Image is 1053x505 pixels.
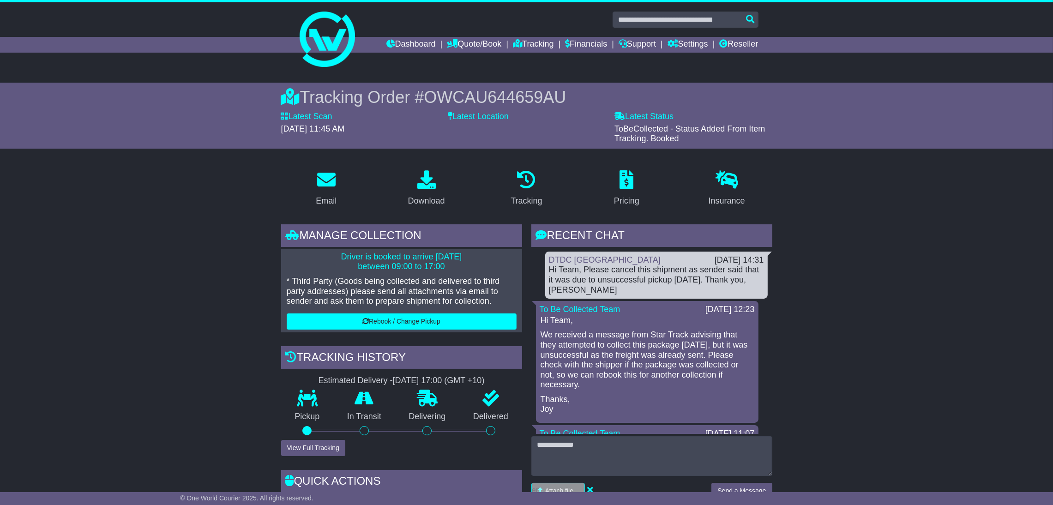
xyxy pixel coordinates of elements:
[333,412,395,422] p: In Transit
[719,37,758,53] a: Reseller
[281,376,522,386] div: Estimated Delivery -
[281,124,345,133] span: [DATE] 11:45 AM
[619,37,656,53] a: Support
[711,483,772,499] button: Send a Message
[709,195,745,207] div: Insurance
[448,112,509,122] label: Latest Location
[180,494,313,502] span: © One World Courier 2025. All rights reserved.
[408,195,445,207] div: Download
[541,395,754,415] p: Thanks, Joy
[541,330,754,390] p: We received a message from Star Track advising that they attempted to collect this package [DATE]...
[459,412,522,422] p: Delivered
[281,87,772,107] div: Tracking Order #
[614,112,674,122] label: Latest Status
[281,346,522,371] div: Tracking history
[565,37,607,53] a: Financials
[505,167,548,210] a: Tracking
[281,112,332,122] label: Latest Scan
[281,412,334,422] p: Pickup
[540,429,620,438] a: To Be Collected Team
[281,224,522,249] div: Manage collection
[511,195,542,207] div: Tracking
[281,470,522,495] div: Quick Actions
[540,305,620,314] a: To Be Collected Team
[281,440,345,456] button: View Full Tracking
[310,167,343,210] a: Email
[402,167,451,210] a: Download
[668,37,708,53] a: Settings
[608,167,645,210] a: Pricing
[541,316,754,326] p: Hi Team,
[703,167,751,210] a: Insurance
[287,252,517,272] p: Driver is booked to arrive [DATE] between 09:00 to 17:00
[287,313,517,330] button: Rebook / Change Pickup
[447,37,501,53] a: Quote/Book
[424,88,566,107] span: OWCAU644659AU
[395,412,460,422] p: Delivering
[705,305,755,315] div: [DATE] 12:23
[614,195,639,207] div: Pricing
[549,255,661,265] a: DTDC [GEOGRAPHIC_DATA]
[386,37,436,53] a: Dashboard
[513,37,554,53] a: Tracking
[614,124,765,144] span: ToBeCollected - Status Added From Item Tracking. Booked
[549,265,764,295] div: Hi Team, Please cancel this shipment as sender said that it was due to unsuccessful pickup [DATE]...
[715,255,764,265] div: [DATE] 14:31
[287,277,517,307] p: * Third Party (Goods being collected and delivered to third party addresses) please send all atta...
[705,429,755,439] div: [DATE] 11:07
[531,224,772,249] div: RECENT CHAT
[393,376,485,386] div: [DATE] 17:00 (GMT +10)
[316,195,337,207] div: Email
